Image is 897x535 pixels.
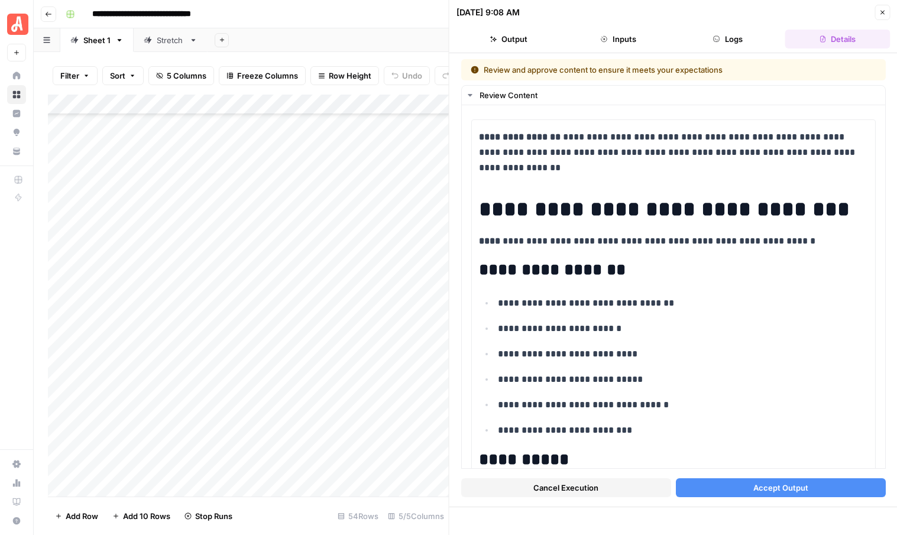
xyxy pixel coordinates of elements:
button: Stop Runs [177,507,239,526]
span: Undo [402,70,422,82]
span: Add 10 Rows [123,510,170,522]
div: Review Content [480,89,878,101]
span: Freeze Columns [237,70,298,82]
span: Row Height [329,70,371,82]
a: Opportunities [7,123,26,142]
span: Accept Output [753,482,808,494]
a: Home [7,66,26,85]
button: Help + Support [7,511,26,530]
a: Your Data [7,142,26,161]
a: Usage [7,474,26,492]
span: 5 Columns [167,70,206,82]
span: Stop Runs [195,510,232,522]
button: Freeze Columns [219,66,306,85]
a: Insights [7,104,26,123]
a: Browse [7,85,26,104]
div: [DATE] 9:08 AM [456,7,520,18]
div: Review and approve content to ensure it meets your expectations [471,64,799,76]
button: Row Height [310,66,379,85]
div: 54 Rows [333,507,383,526]
button: Filter [53,66,98,85]
button: Add 10 Rows [105,507,177,526]
button: Review Content [462,86,885,105]
button: Undo [384,66,430,85]
a: Sheet 1 [60,28,134,52]
button: Output [456,30,561,48]
div: Sheet 1 [83,34,111,46]
button: Sort [102,66,144,85]
button: Details [785,30,890,48]
a: Stretch [134,28,208,52]
span: Add Row [66,510,98,522]
span: Sort [110,70,125,82]
div: 5/5 Columns [383,507,449,526]
button: Inputs [566,30,671,48]
a: Settings [7,455,26,474]
div: Stretch [157,34,184,46]
button: Workspace: Angi [7,9,26,39]
span: Filter [60,70,79,82]
button: Logs [675,30,780,48]
img: Angi Logo [7,14,28,35]
button: 5 Columns [148,66,214,85]
button: Cancel Execution [461,478,671,497]
button: Add Row [48,507,105,526]
button: Accept Output [675,478,885,497]
span: Cancel Execution [533,482,598,494]
a: Learning Hub [7,492,26,511]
